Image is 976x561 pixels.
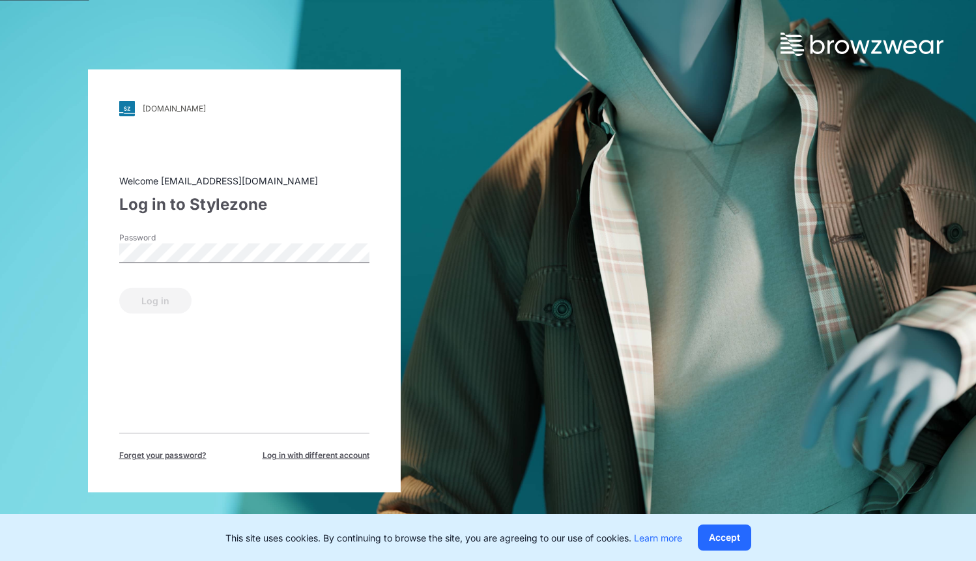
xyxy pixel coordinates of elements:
[225,531,682,545] p: This site uses cookies. By continuing to browse the site, you are agreeing to our use of cookies.
[119,173,369,187] div: Welcome [EMAIL_ADDRESS][DOMAIN_NAME]
[119,231,210,243] label: Password
[781,33,943,56] img: browzwear-logo.73288ffb.svg
[634,532,682,543] a: Learn more
[698,525,751,551] button: Accept
[119,192,369,216] div: Log in to Stylezone
[263,449,369,461] span: Log in with different account
[143,104,206,113] div: [DOMAIN_NAME]
[119,449,207,461] span: Forget your password?
[119,100,135,116] img: svg+xml;base64,PHN2ZyB3aWR0aD0iMjgiIGhlaWdodD0iMjgiIHZpZXdCb3g9IjAgMCAyOCAyOCIgZmlsbD0ibm9uZSIgeG...
[119,100,369,116] a: [DOMAIN_NAME]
